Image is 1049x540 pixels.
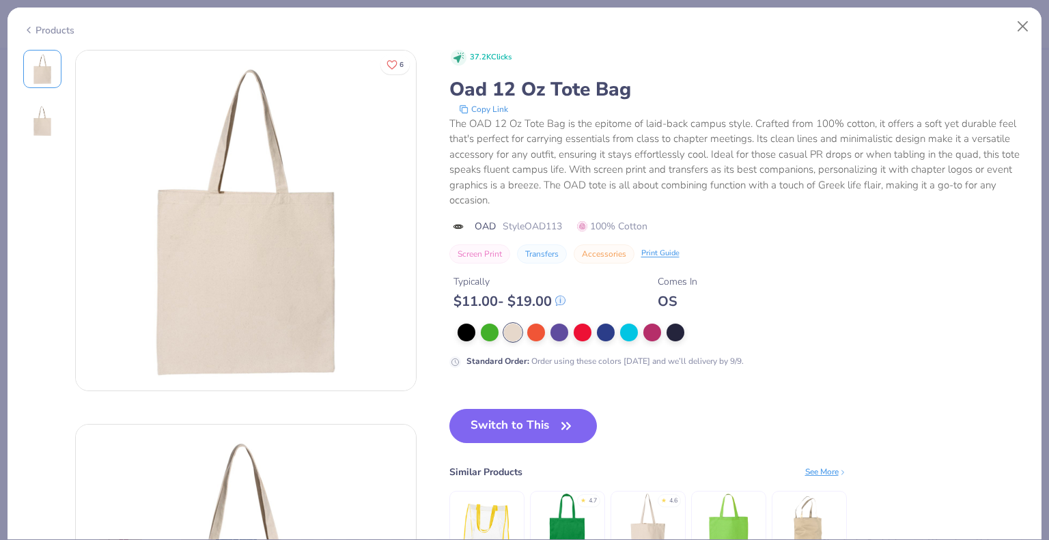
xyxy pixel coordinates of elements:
button: copy to clipboard [455,102,512,116]
div: The OAD 12 Oz Tote Bag is the epitome of laid-back campus style. Crafted from 100% cotton, it off... [449,116,1026,208]
div: Products [23,23,74,38]
div: $ 11.00 - $ 19.00 [453,293,565,310]
div: ★ [581,496,586,502]
button: Accessories [574,244,634,264]
span: 6 [400,61,404,68]
button: Switch to This [449,409,598,443]
img: Back [26,104,59,137]
img: Front [26,53,59,85]
div: Typically [453,274,565,289]
img: brand logo [449,221,468,232]
div: Order using these colors [DATE] and we’ll delivery by 9/9. [466,355,744,367]
span: Style OAD113 [503,219,562,233]
div: OS [658,293,697,310]
div: Print Guide [641,248,680,259]
span: 37.2K Clicks [470,52,512,63]
button: Screen Print [449,244,510,264]
div: 4.6 [669,496,677,506]
span: OAD [475,219,496,233]
div: See More [805,466,847,478]
button: Like [380,55,410,74]
img: Front [76,51,416,390]
button: Transfers [517,244,567,264]
div: ★ [661,496,667,502]
div: Similar Products [449,465,522,479]
div: 4.7 [589,496,597,506]
button: Close [1010,14,1036,40]
strong: Standard Order : [466,356,529,367]
div: Oad 12 Oz Tote Bag [449,76,1026,102]
div: Comes In [658,274,697,289]
span: 100% Cotton [577,219,647,233]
